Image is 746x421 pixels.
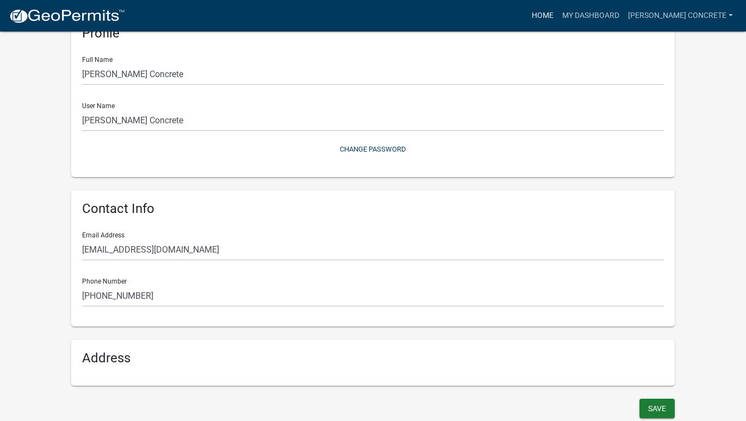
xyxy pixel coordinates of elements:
button: Change Password [82,140,664,158]
h6: Address [82,350,664,366]
a: Home [527,5,558,26]
a: My Dashboard [558,5,624,26]
h6: Contact Info [82,201,664,217]
h6: Profile [82,26,664,41]
button: Save [639,399,675,418]
a: [PERSON_NAME] Concrete [624,5,737,26]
